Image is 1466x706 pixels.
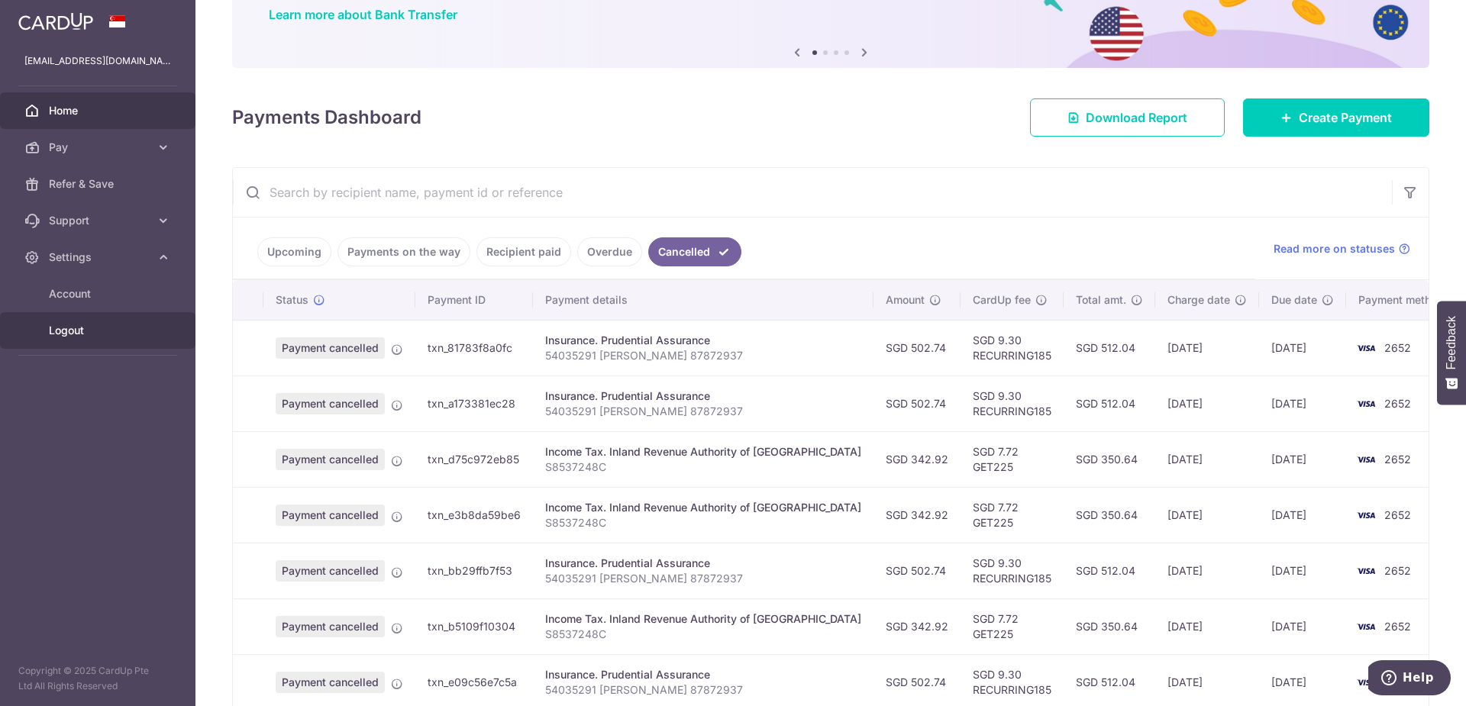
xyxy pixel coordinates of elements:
[415,280,533,320] th: Payment ID
[24,53,171,69] p: [EMAIL_ADDRESS][DOMAIN_NAME]
[337,237,470,266] a: Payments on the way
[1274,241,1410,256] a: Read more on statuses
[1155,376,1259,431] td: [DATE]
[1368,660,1451,698] iframe: Opens a widget where you can find more information
[648,237,741,266] a: Cancelled
[1351,450,1381,469] img: Bank Card
[1155,320,1259,376] td: [DATE]
[1155,431,1259,487] td: [DATE]
[269,7,457,22] a: Learn more about Bank Transfer
[1064,543,1155,598] td: SGD 512.04
[961,543,1064,598] td: SGD 9.30 RECURRING185
[873,487,961,543] td: SGD 342.92
[1351,562,1381,580] img: Bank Card
[533,280,873,320] th: Payment details
[1445,316,1458,369] span: Feedback
[545,627,861,642] p: S8537248C
[545,515,861,530] p: S8537248C
[545,682,861,698] p: 54035291 [PERSON_NAME] 87872937
[577,237,642,266] a: Overdue
[276,393,385,414] span: Payment cancelled
[1274,241,1395,256] span: Read more on statuses
[545,333,861,348] div: Insurance. Prudential Assurance
[276,560,385,582] span: Payment cancelled
[1064,431,1155,487] td: SGD 350.64
[276,292,308,308] span: Status
[18,12,93,31] img: CardUp
[233,168,1392,217] input: Search by recipient name, payment id or reference
[1064,487,1155,543] td: SGD 350.64
[545,444,861,459] div: Income Tax. Inland Revenue Authority of [GEOGRAPHIC_DATA]
[873,320,961,376] td: SGD 502.74
[1030,98,1225,137] a: Download Report
[873,543,961,598] td: SGD 502.74
[545,388,861,404] div: Insurance. Prudential Assurance
[415,320,533,376] td: txn_81783f8a0fc
[415,487,533,543] td: txn_e3b8da59be6
[1259,376,1346,431] td: [DATE]
[1167,292,1230,308] span: Charge date
[1437,301,1466,405] button: Feedback - Show survey
[1155,487,1259,543] td: [DATE]
[1064,376,1155,431] td: SGD 512.04
[1259,543,1346,598] td: [DATE]
[886,292,925,308] span: Amount
[257,237,331,266] a: Upcoming
[545,348,861,363] p: 54035291 [PERSON_NAME] 87872937
[961,320,1064,376] td: SGD 9.30 RECURRING185
[1155,598,1259,654] td: [DATE]
[415,543,533,598] td: txn_bb29ffb7f53
[1351,617,1381,636] img: Bank Card
[276,616,385,637] span: Payment cancelled
[476,237,571,266] a: Recipient paid
[49,323,150,338] span: Logout
[961,487,1064,543] td: SGD 7.72 GET225
[873,376,961,431] td: SGD 502.74
[1076,292,1126,308] span: Total amt.
[415,376,533,431] td: txn_a173381ec28
[276,337,385,359] span: Payment cancelled
[49,140,150,155] span: Pay
[49,286,150,301] span: Account
[276,672,385,693] span: Payment cancelled
[276,449,385,470] span: Payment cancelled
[49,103,150,118] span: Home
[1259,487,1346,543] td: [DATE]
[873,431,961,487] td: SGD 342.92
[415,431,533,487] td: txn_d75c972eb85
[545,611,861,627] div: Income Tax. Inland Revenue Authority of [GEOGRAPHIC_DATA]
[1086,108,1187,127] span: Download Report
[1351,673,1381,691] img: Bank Card
[49,176,150,192] span: Refer & Save
[1384,508,1411,521] span: 2652
[545,500,861,515] div: Income Tax. Inland Revenue Authority of [GEOGRAPHIC_DATA]
[1384,453,1411,466] span: 2652
[415,598,533,654] td: txn_b5109f10304
[1064,598,1155,654] td: SGD 350.64
[545,571,861,586] p: 54035291 [PERSON_NAME] 87872937
[1384,564,1411,577] span: 2652
[545,459,861,475] p: S8537248C
[545,404,861,419] p: 54035291 [PERSON_NAME] 87872937
[1064,320,1155,376] td: SGD 512.04
[49,213,150,228] span: Support
[1351,395,1381,413] img: Bank Card
[276,505,385,526] span: Payment cancelled
[1271,292,1317,308] span: Due date
[1243,98,1429,137] a: Create Payment
[1259,598,1346,654] td: [DATE]
[232,104,421,131] h4: Payments Dashboard
[873,598,961,654] td: SGD 342.92
[1384,620,1411,633] span: 2652
[961,376,1064,431] td: SGD 9.30 RECURRING185
[545,556,861,571] div: Insurance. Prudential Assurance
[1384,397,1411,410] span: 2652
[1299,108,1392,127] span: Create Payment
[49,250,150,265] span: Settings
[1259,431,1346,487] td: [DATE]
[1351,506,1381,524] img: Bank Card
[961,598,1064,654] td: SGD 7.72 GET225
[1351,339,1381,357] img: Bank Card
[1346,280,1462,320] th: Payment method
